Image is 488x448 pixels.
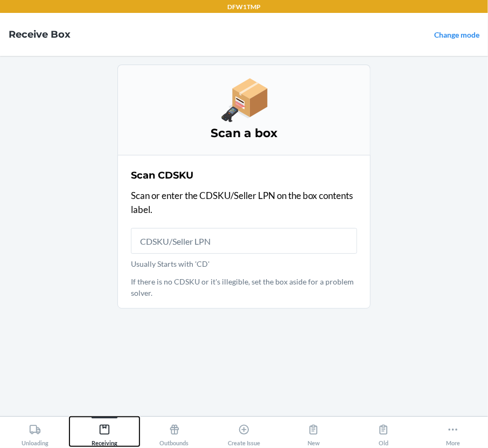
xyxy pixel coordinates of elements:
p: Scan or enter the CDSKU/Seller LPN on the box contents label. [131,189,357,216]
p: Usually Starts with 'CD' [131,258,357,269]
a: Change mode [434,30,479,39]
h2: Scan CDSKU [131,168,193,182]
div: Receiving [92,419,117,446]
h3: Scan a box [131,125,357,142]
div: Outbounds [160,419,189,446]
button: Create Issue [209,417,278,446]
div: More [446,419,460,446]
button: New [279,417,348,446]
button: More [419,417,488,446]
div: Unloading [22,419,48,446]
p: If there is no CDSKU or it's illegible, set the box aside for a problem solver. [131,276,357,298]
button: Outbounds [140,417,209,446]
div: New [308,419,320,446]
input: Usually Starts with 'CD' [131,228,357,254]
p: DFW1TMP [227,2,261,12]
div: Create Issue [228,419,260,446]
h4: Receive Box [9,27,71,41]
button: Old [348,417,418,446]
button: Receiving [69,417,139,446]
div: Old [378,419,389,446]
